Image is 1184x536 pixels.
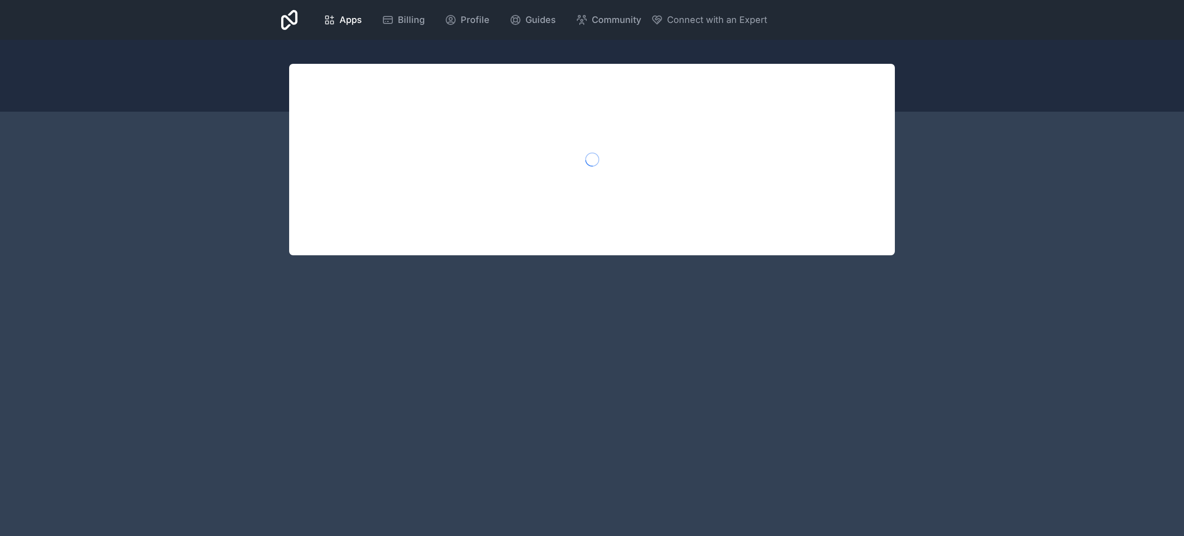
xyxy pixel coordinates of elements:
a: Community [568,9,649,31]
a: Guides [502,9,564,31]
a: Apps [316,9,370,31]
span: Profile [461,13,490,27]
a: Profile [437,9,498,31]
span: Connect with an Expert [667,13,767,27]
button: Connect with an Expert [651,13,767,27]
a: Billing [374,9,433,31]
span: Community [592,13,641,27]
span: Apps [339,13,362,27]
span: Billing [398,13,425,27]
span: Guides [525,13,556,27]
